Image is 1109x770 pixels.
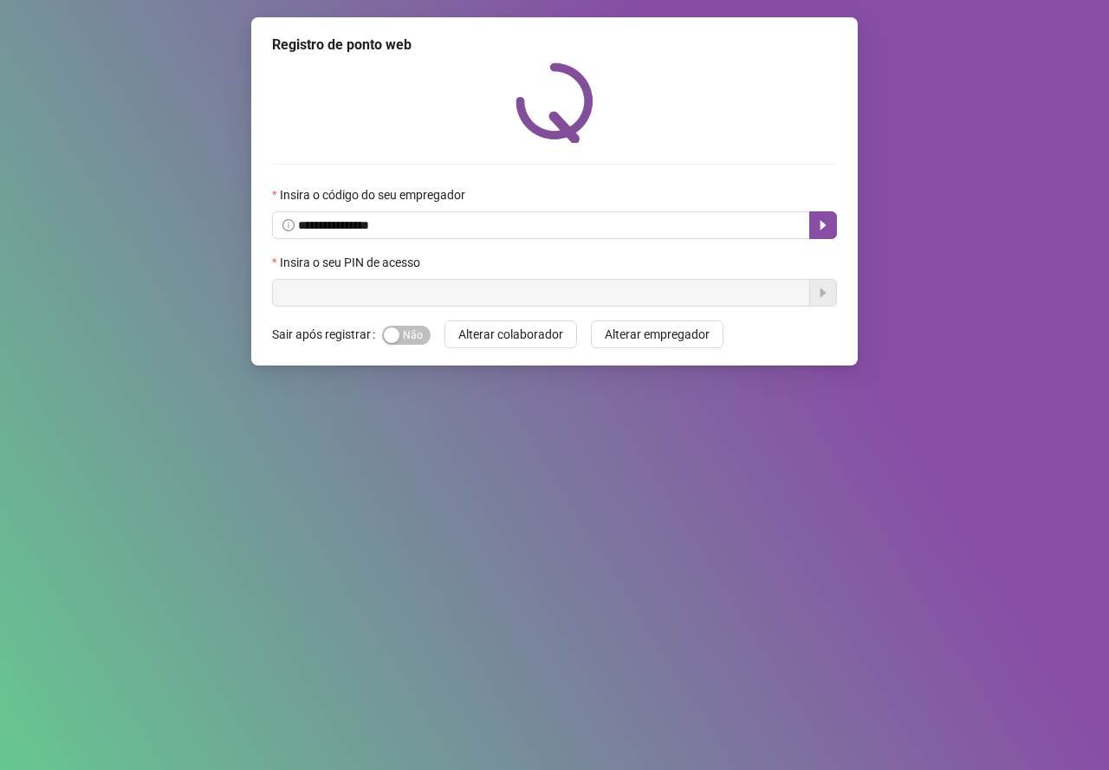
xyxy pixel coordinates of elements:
button: Alterar colaborador [444,320,577,348]
span: Alterar empregador [605,325,710,344]
label: Insira o código do seu empregador [272,185,477,204]
label: Sair após registrar [272,320,382,348]
img: QRPoint [516,62,593,143]
div: Registro de ponto web [272,35,837,55]
span: Alterar colaborador [458,325,563,344]
span: info-circle [282,219,295,231]
span: caret-right [816,218,830,232]
button: Alterar empregador [591,320,723,348]
label: Insira o seu PIN de acesso [272,253,431,272]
